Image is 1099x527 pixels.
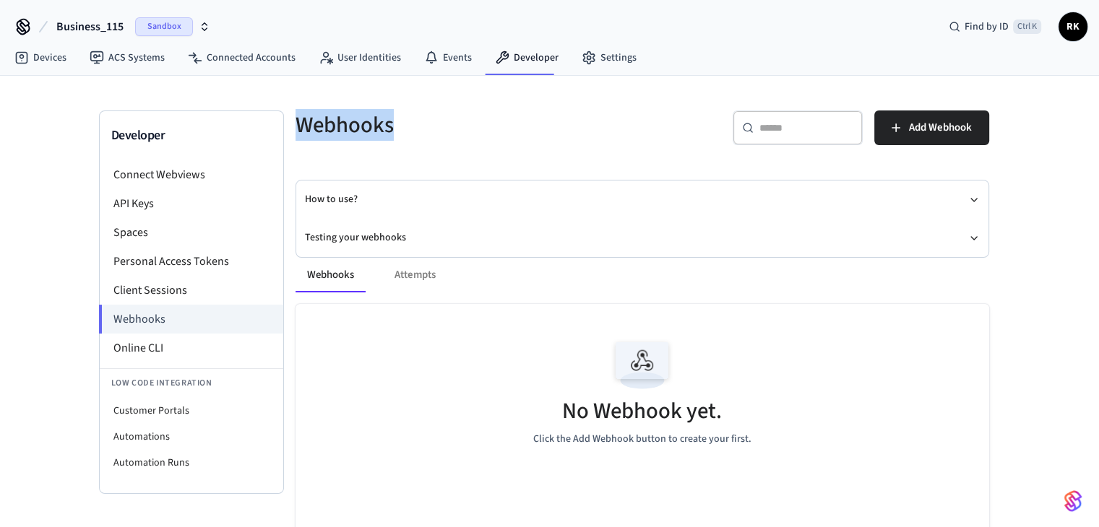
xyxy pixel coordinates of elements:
[1060,14,1086,40] span: RK
[100,160,283,189] li: Connect Webviews
[937,14,1053,40] div: Find by IDCtrl K
[874,110,989,145] button: Add Webhook
[296,258,366,292] button: Webhooks
[100,218,283,247] li: Spaces
[305,219,980,257] button: Testing your webhooks
[135,17,193,36] span: Sandbox
[909,118,972,137] span: Add Webhook
[1013,19,1041,34] span: Ctrl K
[305,180,980,219] button: How to use?
[100,424,283,450] li: Automations
[100,247,283,276] li: Personal Access Tokens
[307,45,413,71] a: User Identities
[610,333,675,398] img: Webhook Empty State
[100,398,283,424] li: Customer Portals
[1059,12,1087,41] button: RK
[1064,489,1082,513] img: SeamLogoGradient.69752ec5.svg
[3,45,78,71] a: Devices
[99,305,283,334] li: Webhooks
[78,45,176,71] a: ACS Systems
[533,432,751,447] p: Click the Add Webhook button to create your first.
[570,45,648,71] a: Settings
[56,18,124,35] span: Business_115
[111,126,272,146] h3: Developer
[100,334,283,362] li: Online CLI
[176,45,307,71] a: Connected Accounts
[100,276,283,305] li: Client Sessions
[100,450,283,476] li: Automation Runs
[413,45,483,71] a: Events
[296,258,989,292] div: ant example
[562,396,722,426] h5: No Webhook yet.
[965,19,1009,34] span: Find by ID
[100,189,283,218] li: API Keys
[483,45,570,71] a: Developer
[100,368,283,398] li: Low Code Integration
[296,110,634,140] h5: Webhooks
